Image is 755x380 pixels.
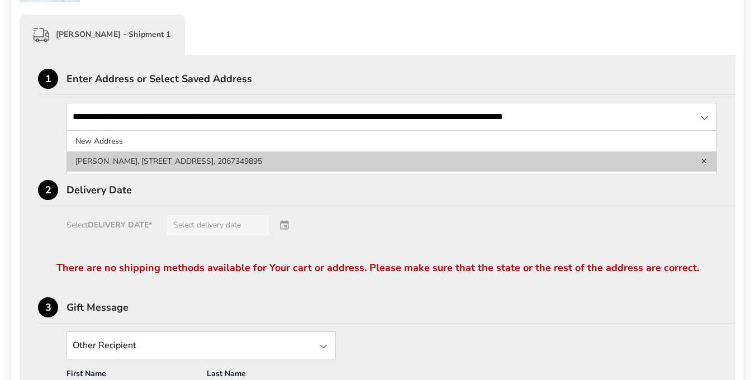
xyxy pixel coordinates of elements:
div: [PERSON_NAME] - Shipment 1 [20,15,185,55]
div: Gift Message [67,302,735,312]
input: State [67,103,717,131]
input: State [67,331,336,359]
li: [PERSON_NAME], [STREET_ADDRESS], 2067349895 [67,151,716,172]
div: 2 [38,180,58,200]
div: Enter Address or Select Saved Address [67,74,735,84]
li: New Address [67,131,716,151]
div: 3 [38,297,58,317]
div: Delivery Date [67,185,735,195]
div: 1 [38,69,58,89]
a: Delete address [701,157,708,165]
div: There are no shipping methods available for Your cart or address. Please make sure that the state... [38,262,717,297]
